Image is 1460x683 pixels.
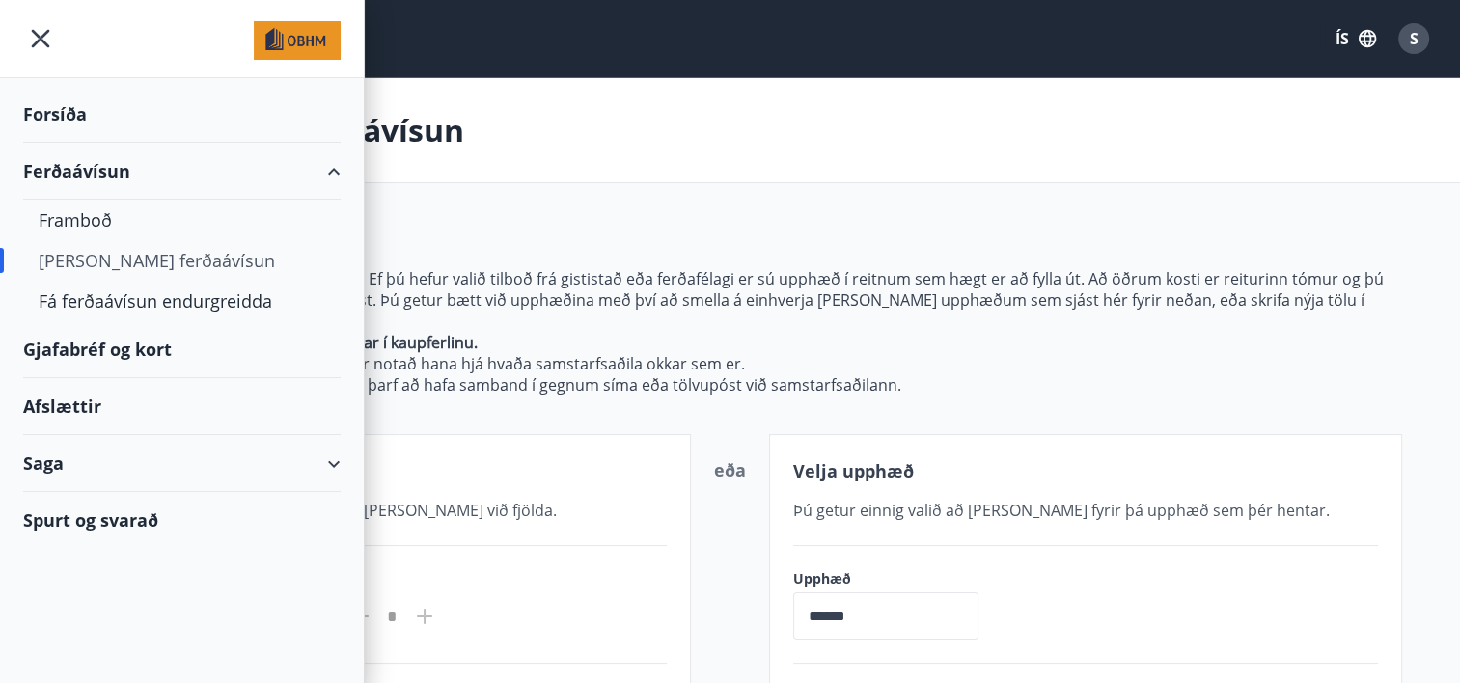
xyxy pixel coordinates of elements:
[23,435,341,492] div: Saga
[23,492,341,548] div: Spurt og svarað
[59,353,1402,374] p: Ferðaávísunin rennur aldrei út og þú getur notað hana hjá hvaða samstarfsaðila okkar sem er.
[59,268,1402,332] p: Hér getur þú valið upphæð ávísunarinnar. Ef þú hefur valið tilboð frá gististað eða ferðafélagi e...
[714,458,746,481] span: eða
[23,21,58,56] button: menu
[793,569,998,588] label: Upphæð
[39,281,325,321] div: Fá ferðaávísun endurgreidda
[39,200,325,240] div: Framboð
[39,240,325,281] div: [PERSON_NAME] ferðaávísun
[793,500,1330,521] span: Þú getur einnig valið að [PERSON_NAME] fyrir þá upphæð sem þér hentar.
[1391,15,1437,62] button: S
[793,459,914,482] span: Velja upphæð
[1410,28,1419,49] span: S
[23,86,341,143] div: Forsíða
[23,378,341,435] div: Afslættir
[59,374,1402,396] p: Þegar þú ætlar að nota Ferðaávísunina þá þarf að hafa samband í gegnum síma eða tölvupóst við sam...
[23,143,341,200] div: Ferðaávísun
[254,21,341,60] img: union_logo
[1325,21,1387,56] button: ÍS
[23,321,341,378] div: Gjafabréf og kort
